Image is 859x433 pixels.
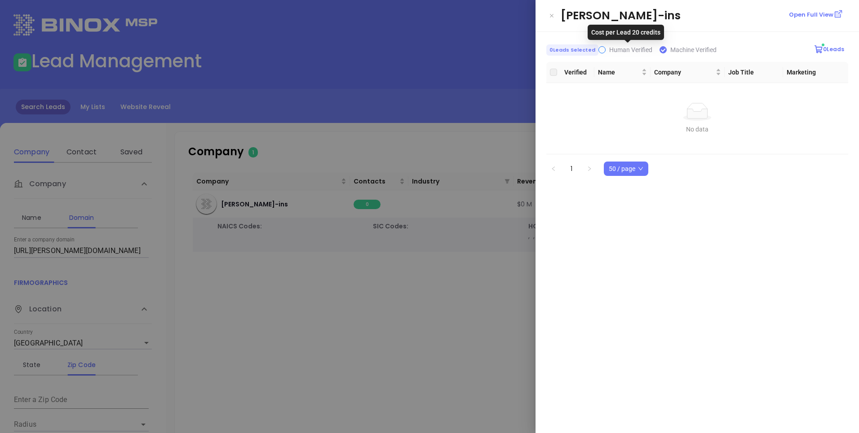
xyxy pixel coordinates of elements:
div: Page Size [604,162,648,176]
a: 1 [565,162,578,175]
span: Human Verified [609,46,652,53]
span: 50 / page [609,162,643,175]
th: Company [651,62,724,83]
li: Previous Page [546,162,561,176]
span: Machine Verified [670,46,717,53]
span: right [587,166,592,171]
th: Name [594,62,651,83]
span: left [551,166,556,171]
button: Close [546,10,557,21]
th: Verified [561,62,594,83]
span: Company [654,67,713,77]
div: [PERSON_NAME]-ins [561,7,848,24]
button: right [582,162,597,176]
th: Job Title [725,62,784,83]
li: Next Page [582,162,597,176]
span: 0 Leads Selected [546,44,598,56]
div: Cost per Lead 20 credits [588,25,664,40]
th: Marketing [783,62,848,83]
button: left [546,162,561,176]
div: No data [553,124,841,134]
button: 0Leads [812,43,846,56]
span: Name [598,67,640,77]
p: Open Full View [789,10,833,19]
